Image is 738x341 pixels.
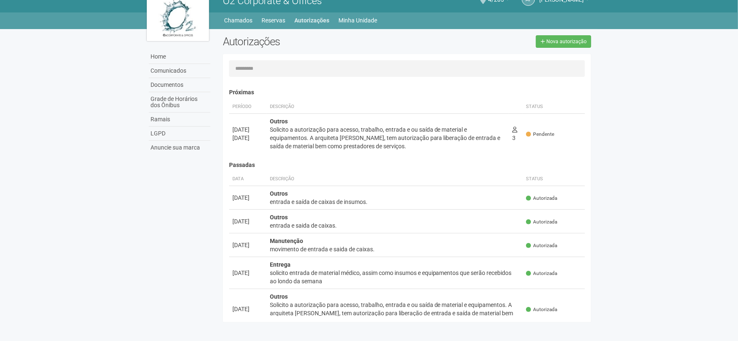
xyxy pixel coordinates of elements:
[512,126,517,141] span: 3
[270,261,291,268] strong: Entrega
[232,269,263,277] div: [DATE]
[232,241,263,249] div: [DATE]
[232,217,263,226] div: [DATE]
[270,214,288,221] strong: Outros
[267,172,523,186] th: Descrição
[149,50,210,64] a: Home
[149,127,210,141] a: LGPD
[270,238,303,244] strong: Manutenção
[149,113,210,127] a: Ramais
[270,293,288,300] strong: Outros
[229,100,267,114] th: Período
[149,92,210,113] a: Grade de Horários dos Ônibus
[526,306,557,313] span: Autorizada
[149,78,210,92] a: Documentos
[339,15,378,26] a: Minha Unidade
[270,245,520,253] div: movimento de entrada e saida de caixas.
[149,141,210,155] a: Anuncie sua marca
[523,172,585,186] th: Status
[225,15,253,26] a: Chamados
[546,39,587,44] span: Nova autorização
[270,221,520,230] div: entrada e saida de caixas.
[270,269,520,285] div: solicito entrada de material médico, assim como insumos e equipamentos que serão recebidos ao lon...
[149,64,210,78] a: Comunicados
[229,172,267,186] th: Data
[229,89,585,96] h4: Próximas
[270,125,506,150] div: Solicito a autorização para acesso, trabalho, entrada e ou saída de material e equipamentos. A ar...
[262,15,286,26] a: Reservas
[536,35,591,48] a: Nova autorização
[526,218,557,226] span: Autorizada
[270,118,288,125] strong: Outros
[523,100,585,114] th: Status
[223,35,401,48] h2: Autorizações
[526,270,557,277] span: Autorizada
[232,305,263,313] div: [DATE]
[270,190,288,197] strong: Outros
[229,162,585,168] h4: Passadas
[295,15,330,26] a: Autorizações
[526,195,557,202] span: Autorizada
[232,125,263,134] div: [DATE]
[270,301,520,326] div: Solicito a autorização para acesso, trabalho, entrada e ou saída de material e equipamentos. A ar...
[232,134,263,142] div: [DATE]
[526,242,557,249] span: Autorizada
[526,131,554,138] span: Pendente
[270,198,520,206] div: entrada e saída de caixas de insumos.
[232,194,263,202] div: [DATE]
[267,100,509,114] th: Descrição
